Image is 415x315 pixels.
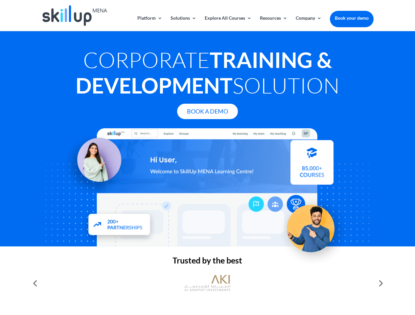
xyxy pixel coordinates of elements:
[306,244,415,315] iframe: Chat Widget
[290,143,334,187] img: Courses library - SkillUp MENA
[41,47,373,101] h1: Corporate Solution
[330,11,374,25] a: Book your demo
[177,104,238,119] a: Book A Demo
[61,130,128,197] img: Learning Management Solution - SkillUp
[41,256,373,268] h2: Trusted by the best
[260,16,288,31] a: Resources
[171,16,196,31] a: Solutions
[184,272,230,295] img: al khayyat investments logo
[42,5,107,26] img: Skillup Mena
[76,47,332,98] strong: Training & Development
[296,16,322,31] a: Company
[277,191,350,264] img: Upskill your workforce - SkillUp
[137,16,162,31] a: Platform
[205,16,252,31] a: Explore All Courses
[81,208,158,243] img: Partners - SkillUp Mena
